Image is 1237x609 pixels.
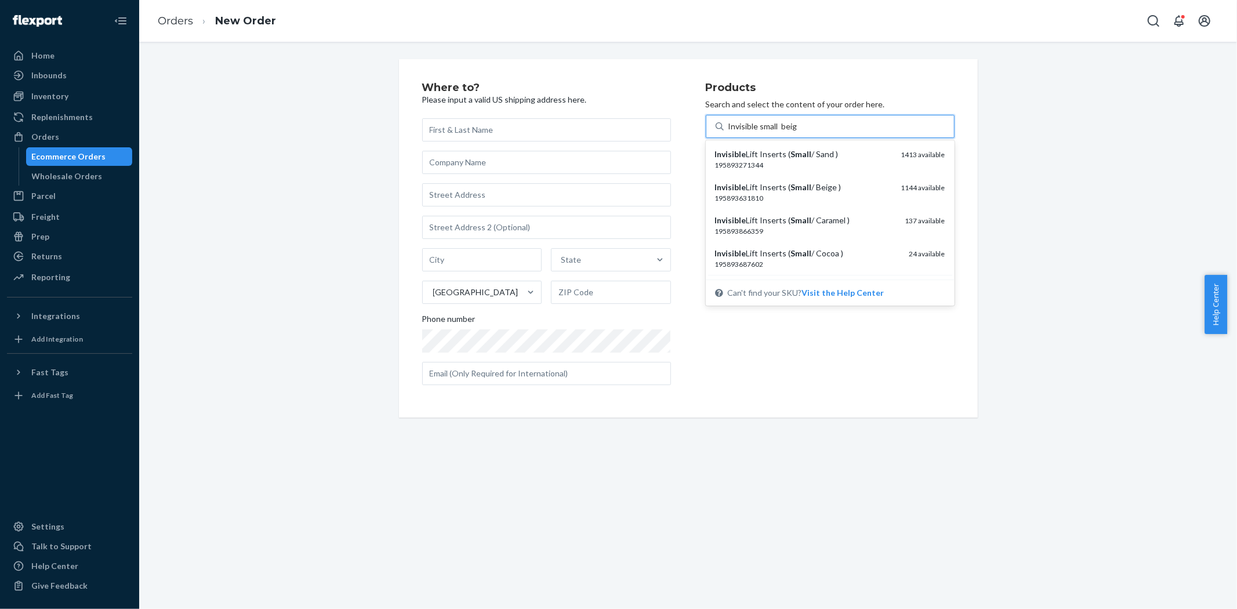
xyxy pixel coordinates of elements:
input: InvisibleLift Inserts (Small/ Sand )1958932713441413 availableInvisibleLift Inserts (Small/ Beige... [728,121,797,132]
div: [GEOGRAPHIC_DATA] [433,287,518,298]
a: Ecommerce Orders [26,147,133,166]
div: Fast Tags [31,367,68,378]
p: Search and select the content of your order here. [706,99,955,110]
em: Invisible [715,149,746,159]
button: InvisibleLift Inserts (Small/ Sand )1958932713441413 availableInvisibleLift Inserts (Small/ Beige... [802,287,884,299]
div: Orders [31,131,59,143]
button: Integrations [7,307,132,325]
em: Small [791,182,812,192]
div: Integrations [31,310,80,322]
a: Prep [7,227,132,246]
div: Lift Inserts ( / Beige ) [715,182,892,193]
a: Orders [7,128,132,146]
em: Invisible [715,248,746,258]
span: Phone number [422,313,476,329]
h2: Products [706,82,955,94]
em: Small [791,215,812,225]
div: Add Integration [31,334,83,344]
a: Inventory [7,87,132,106]
span: 24 available [909,249,945,258]
a: Returns [7,247,132,266]
div: Give Feedback [31,580,88,592]
span: 1144 available [901,183,945,192]
a: Add Integration [7,330,132,349]
input: Email (Only Required for International) [422,362,671,385]
em: Small [791,248,812,258]
span: 137 available [905,216,945,225]
input: First & Last Name [422,118,671,142]
span: 1413 available [901,150,945,159]
p: Please input a valid US shipping address here. [422,94,671,106]
a: Help Center [7,557,132,575]
div: 195893631810 [715,193,892,203]
div: Parcel [31,190,56,202]
div: Reporting [31,271,70,283]
button: Open account menu [1193,9,1216,32]
a: Replenishments [7,108,132,126]
div: Lift Inserts ( / Sand ) [715,148,892,160]
h2: Where to? [422,82,671,94]
em: Invisible [715,182,746,192]
em: Small [791,149,812,159]
div: Home [31,50,55,61]
button: Close Navigation [109,9,132,32]
div: 195893866359 [715,226,896,236]
span: Can't find your SKU? [728,287,884,299]
a: Settings [7,517,132,536]
button: Give Feedback [7,577,132,595]
input: ZIP Code [551,281,671,304]
div: 195893687602 [715,259,900,269]
div: Prep [31,231,49,242]
div: Freight [31,211,60,223]
div: Lift Inserts ( / Cocoa ) [715,248,900,259]
ol: breadcrumbs [148,4,285,38]
input: Street Address 2 (Optional) [422,216,671,239]
a: Orders [158,14,193,27]
a: Add Fast Tag [7,386,132,405]
div: Returns [31,251,62,262]
button: Open Search Box [1142,9,1165,32]
div: Settings [31,521,64,532]
input: [GEOGRAPHIC_DATA] [432,287,433,298]
a: Talk to Support [7,537,132,556]
a: Reporting [7,268,132,287]
div: Add Fast Tag [31,390,73,400]
div: Inbounds [31,70,67,81]
div: 195893271344 [715,160,892,170]
img: Flexport logo [13,15,62,27]
div: State [561,254,581,266]
div: Talk to Support [31,541,92,552]
em: Invisible [715,215,746,225]
a: New Order [215,14,276,27]
input: City [422,248,542,271]
div: Replenishments [31,111,93,123]
button: Help Center [1205,275,1227,334]
div: Wholesale Orders [32,171,103,182]
a: Home [7,46,132,65]
a: Parcel [7,187,132,205]
div: Inventory [31,90,68,102]
a: Wholesale Orders [26,167,133,186]
div: Lift Inserts ( / Caramel ) [715,215,896,226]
button: Fast Tags [7,363,132,382]
a: Inbounds [7,66,132,85]
div: Help Center [31,560,78,572]
button: Open notifications [1167,9,1191,32]
input: Street Address [422,183,671,206]
div: Ecommerce Orders [32,151,106,162]
input: Company Name [422,151,671,174]
a: Freight [7,208,132,226]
